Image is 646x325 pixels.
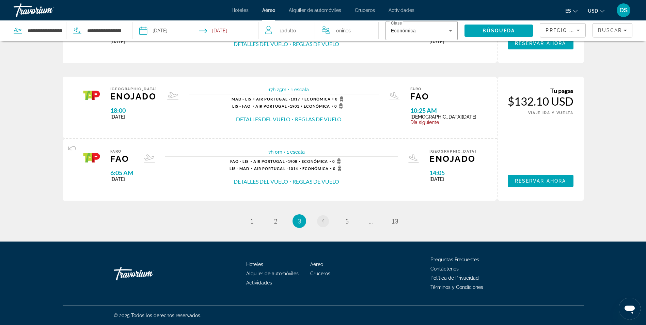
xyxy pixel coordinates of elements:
[232,97,252,101] span: MAD - LIS
[234,178,288,185] button: Detalles del vuelo
[304,97,331,101] span: Económica
[355,7,375,13] a: Cruceros
[139,20,168,41] button: Selecciona la fecha de salida
[110,87,157,91] span: [GEOGRAPHIC_DATA]
[246,280,272,285] a: Actividades
[410,107,476,114] span: 10:25 AM
[289,7,341,13] a: Alquiler de automóviles
[304,104,330,108] span: Económica
[110,176,133,182] span: [DATE]
[565,6,578,16] button: Cambiar idioma
[508,94,573,108] font: $132.10 USD
[253,159,298,164] font: 1908
[389,7,414,13] a: Actividades
[230,159,249,164] span: FAO - LIS
[310,262,323,267] a: Aéreo
[83,149,100,166] img: Logotipo de la aerolínea
[253,159,288,164] span: Air Portugal -
[250,217,253,225] span: 1
[429,39,476,44] span: [DATE]
[199,20,227,41] button: Selecciona la fecha de regreso
[256,97,290,101] span: Air Portugal -
[619,298,641,320] iframe: Botón para iniciar la ventana de mensajería
[310,271,330,276] a: Cruceros
[429,176,476,182] span: [DATE]
[232,104,251,108] span: LIS - FAO
[110,39,133,44] span: [DATE]
[391,28,416,33] span: Económica
[430,284,483,290] a: Términos y Condiciones
[298,217,301,225] span: 3
[63,214,584,228] nav: Paginación
[588,6,604,16] button: Cambiar moneda
[335,97,337,101] font: 0
[110,114,157,120] span: [DATE]
[464,25,533,37] button: Buscar
[339,28,351,33] span: Niños
[246,271,299,276] a: Alquiler de automóviles
[295,115,342,123] button: Reglas de vuelo
[619,7,628,14] span: DS
[332,159,335,164] font: 0
[110,107,157,114] span: 18:00
[508,175,573,187] button: Reservar ahora
[333,166,335,171] font: 0
[410,114,476,120] span: [DEMOGRAPHIC_DATA][DATE]
[429,169,476,176] span: 14:05
[334,104,337,108] font: 0
[588,8,598,14] span: USD
[287,149,305,155] span: 1 escala
[515,41,566,46] span: Reservar ahora
[302,166,329,171] span: Económica
[345,217,349,225] span: 5
[410,120,476,125] span: Día siguiente
[369,217,373,225] span: ...
[293,40,339,48] button: Reglas de vuelo
[110,169,133,176] span: 6:05 AM
[410,87,476,91] span: Faro
[246,262,263,267] a: Hoteles
[508,37,573,49] a: Reservar ahora
[282,28,296,33] span: Adulto
[430,275,479,281] a: Política de Privacidad
[429,149,476,154] span: [GEOGRAPHIC_DATA]
[302,159,328,164] span: Económica
[391,217,398,225] span: 13
[280,28,282,33] font: 1
[429,154,476,164] span: ENOJADO
[483,28,515,33] span: Búsqueda
[236,115,290,123] button: Detalles del vuelo
[274,217,277,225] span: 2
[291,87,309,92] span: 1 escala
[508,87,573,94] div: Tu pagas
[114,263,182,284] a: Vete a casa
[110,91,157,102] span: ENOJADO
[258,20,378,41] button: Viajeros: 1 adulto, 0 niños
[615,3,632,17] button: Menú de usuario
[410,91,476,102] span: FAO
[321,217,325,225] span: 4
[114,313,201,318] span: © 2025 Todos los derechos reservados.
[255,104,300,108] font: 1901
[430,257,479,262] a: Preguntas Frecuentes
[256,97,300,101] font: 1017
[593,23,632,37] button: Filtros
[598,28,622,33] span: Buscar
[515,178,566,184] span: Reservar ahora
[232,7,249,13] a: Hoteles
[268,87,286,92] span: 17h 25m
[546,28,598,33] span: Precio más bajo
[110,149,133,154] span: Faro
[262,7,275,13] a: Aéreo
